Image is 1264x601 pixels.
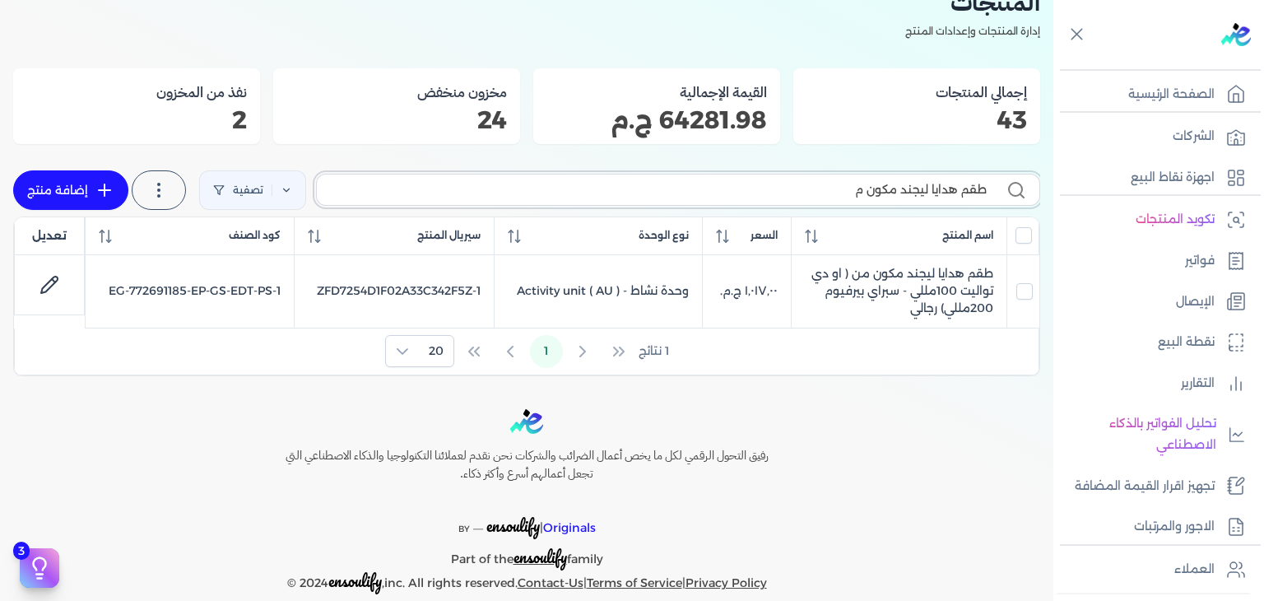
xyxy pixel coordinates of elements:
[1176,291,1215,313] p: الإيصال
[286,109,507,131] p: 24
[1053,285,1254,319] a: الإيصال
[286,82,507,103] h3: مخزون منخفض
[703,255,792,328] td: ‏١٬٠١٧٫٠٠ ج.م.‏
[518,575,583,590] a: Contact-Us
[1131,167,1215,189] p: اجهزة نقاط البيع
[419,336,453,366] span: Rows per page
[328,568,382,594] span: ensoulify
[1053,244,1254,278] a: فواتير
[13,21,1040,42] p: إدارة المنتجات وإعدادات المنتج
[1053,77,1254,112] a: الصفحة الرئيسية
[806,82,1027,103] h3: إجمالي المنتجات
[494,255,703,328] td: وحدة نشاط - Activity unit ( AU )
[1062,413,1216,455] p: تحليل الفواتير بالذكاء الاصطناعي
[1053,366,1254,401] a: التقارير
[685,575,767,590] a: Privacy Policy
[26,82,247,103] h3: نفذ من المخزون
[1053,552,1254,587] a: العملاء
[486,513,540,538] span: ensoulify
[1134,516,1215,538] p: الاجور والمرتبات
[1053,119,1254,154] a: الشركات
[86,255,295,328] td: EG-772691185-EP-GS-EDT-PS-1
[417,228,481,243] span: سيريال المنتج
[546,109,767,131] p: 64281.98 ج.م
[13,542,30,560] span: 3
[587,575,682,590] a: Terms of Service
[1185,250,1215,272] p: فواتير
[639,342,669,360] span: 1 نتائج
[250,496,803,540] p: |
[510,409,543,435] img: logo
[199,170,306,210] a: تصفية
[546,82,767,103] h3: القيمة الإجمالية
[750,228,778,243] span: السعر
[1181,373,1215,394] p: التقارير
[806,109,1027,131] p: 43
[1136,209,1215,231] p: تكويد المنتجات
[1128,84,1215,105] p: الصفحة الرئيسية
[530,335,563,368] button: Page 1
[792,255,1007,328] td: طقم هدايا ليجند مكون من ( او دي تواليت 100مللي - سبراي بيرفيوم 200مللي) رجالي
[1053,510,1254,544] a: الاجور والمرتبات
[1053,325,1254,360] a: نقطة البيع
[1173,126,1215,147] p: الشركات
[250,540,803,571] p: Part of the family
[13,170,128,210] a: إضافة منتج
[1053,469,1254,504] a: تجهيز اقرار القيمة المضافة
[513,544,567,570] span: ensoulify
[543,520,596,535] span: Originals
[229,228,281,243] span: كود الصنف
[458,524,470,534] span: BY
[20,548,59,588] button: 3
[250,571,803,594] p: © 2024 ,inc. All rights reserved. | |
[1053,161,1254,195] a: اجهزة نقاط البيع
[473,519,483,530] sup: __
[639,228,689,243] span: نوع الوحدة
[26,109,247,131] p: 2
[1174,559,1215,580] p: العملاء
[1053,407,1254,462] a: تحليل الفواتير بالذكاء الاصطناعي
[942,228,993,243] span: اسم المنتج
[1053,203,1254,237] a: تكويد المنتجات
[294,255,494,328] td: ZFD7254D1F02A33C342F5Z-1
[250,447,803,482] h6: رفيق التحول الرقمي لكل ما يخص أعمال الضرائب والشركات نحن نقدم لعملائنا التكنولوجيا والذكاء الاصطن...
[330,181,987,198] input: بحث
[1075,476,1215,497] p: تجهيز اقرار القيمة المضافة
[1158,332,1215,353] p: نقطة البيع
[1221,23,1251,46] img: logo
[32,227,67,245] span: تعديل
[513,552,567,566] a: ensoulify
